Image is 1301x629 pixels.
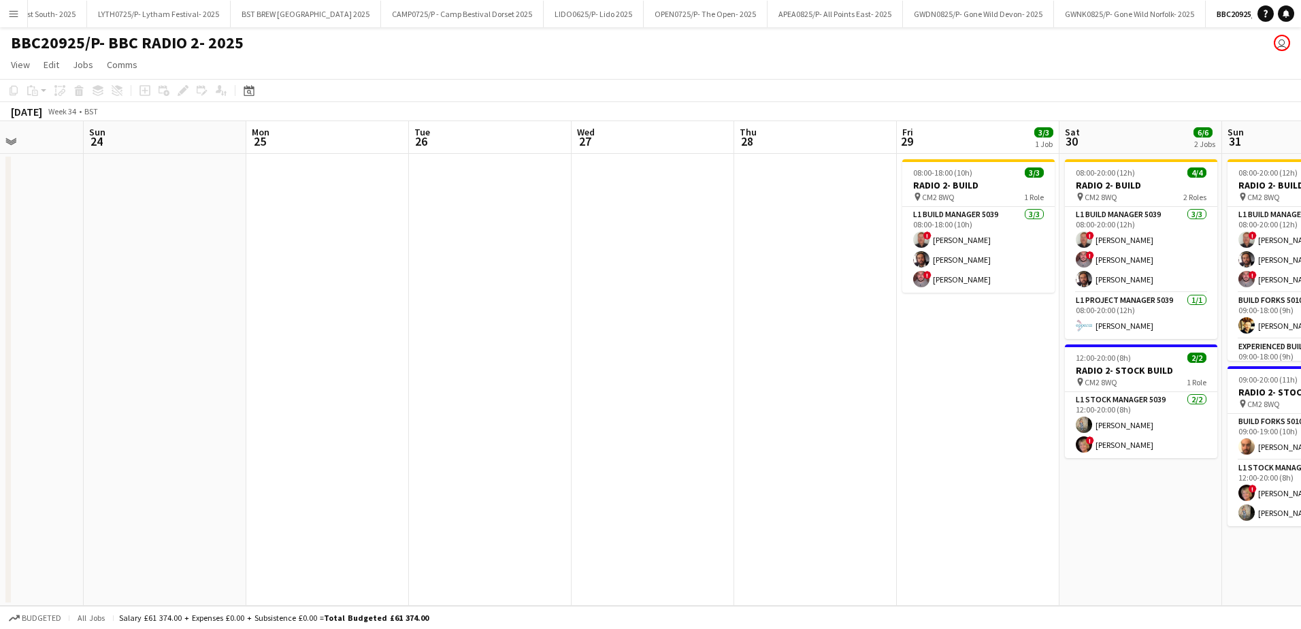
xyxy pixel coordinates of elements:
[7,611,63,626] button: Budgeted
[1183,192,1206,202] span: 2 Roles
[1034,127,1053,138] span: 3/3
[11,59,30,71] span: View
[1187,353,1206,363] span: 2/2
[1225,133,1244,149] span: 31
[1249,271,1257,279] span: !
[1193,127,1213,138] span: 6/6
[87,1,231,27] button: LYTH0725/P- Lytham Festival- 2025
[923,231,932,240] span: !
[1086,251,1094,259] span: !
[252,126,269,138] span: Mon
[414,126,430,138] span: Tue
[412,133,430,149] span: 26
[1085,377,1117,387] span: CM2 8WQ
[1086,436,1094,445] span: !
[1274,35,1290,51] app-user-avatar: Grace Shorten
[1065,126,1080,138] span: Sat
[1054,1,1206,27] button: GWNK0825/P- Gone Wild Norfolk- 2025
[44,59,59,71] span: Edit
[73,59,93,71] span: Jobs
[1187,377,1206,387] span: 1 Role
[644,1,768,27] button: OPEN0725/P- The Open- 2025
[11,33,244,53] h1: BBC20925/P- BBC RADIO 2- 2025
[89,126,105,138] span: Sun
[923,271,932,279] span: !
[75,613,108,623] span: All jobs
[1065,344,1217,458] app-job-card: 12:00-20:00 (8h)2/2RADIO 2- STOCK BUILD CM2 8WQ1 RoleL1 Stock Manager 50392/212:00-20:00 (8h)[PER...
[1076,167,1135,178] span: 08:00-20:00 (12h)
[1076,353,1131,363] span: 12:00-20:00 (8h)
[45,106,79,116] span: Week 34
[1086,231,1094,240] span: !
[902,126,913,138] span: Fri
[11,105,42,118] div: [DATE]
[231,1,381,27] button: BST BREW [GEOGRAPHIC_DATA] 2025
[107,59,137,71] span: Comms
[381,1,544,27] button: CAMP0725/P - Camp Bestival Dorset 2025
[1065,392,1217,458] app-card-role: L1 Stock Manager 50392/212:00-20:00 (8h)[PERSON_NAME]![PERSON_NAME]
[1063,133,1080,149] span: 30
[575,133,595,149] span: 27
[900,133,913,149] span: 29
[902,179,1055,191] h3: RADIO 2- BUILD
[22,613,61,623] span: Budgeted
[1065,179,1217,191] h3: RADIO 2- BUILD
[922,192,955,202] span: CM2 8WQ
[1025,167,1044,178] span: 3/3
[87,133,105,149] span: 24
[1247,192,1280,202] span: CM2 8WQ
[101,56,143,74] a: Comms
[544,1,644,27] button: LIDO0625/P- Lido 2025
[1065,159,1217,339] app-job-card: 08:00-20:00 (12h)4/4RADIO 2- BUILD CM2 8WQ2 RolesL1 Build Manager 50393/308:00-20:00 (12h)![PERSO...
[1249,485,1257,493] span: !
[324,613,429,623] span: Total Budgeted £61 374.00
[84,106,98,116] div: BST
[913,167,972,178] span: 08:00-18:00 (10h)
[1238,374,1298,385] span: 09:00-20:00 (11h)
[1085,192,1117,202] span: CM2 8WQ
[1035,139,1053,149] div: 1 Job
[250,133,269,149] span: 25
[768,1,903,27] button: APEA0825/P- All Points East- 2025
[1249,231,1257,240] span: !
[738,133,757,149] span: 28
[902,207,1055,293] app-card-role: L1 Build Manager 50393/308:00-18:00 (10h)![PERSON_NAME][PERSON_NAME]![PERSON_NAME]
[903,1,1054,27] button: GWDN0825/P- Gone Wild Devon- 2025
[119,613,429,623] div: Salary £61 374.00 + Expenses £0.00 + Subsistence £0.00 =
[1065,207,1217,293] app-card-role: L1 Build Manager 50393/308:00-20:00 (12h)![PERSON_NAME]![PERSON_NAME][PERSON_NAME]
[38,56,65,74] a: Edit
[1187,167,1206,178] span: 4/4
[1065,364,1217,376] h3: RADIO 2- STOCK BUILD
[67,56,99,74] a: Jobs
[1247,399,1280,409] span: CM2 8WQ
[1228,126,1244,138] span: Sun
[5,56,35,74] a: View
[1194,139,1215,149] div: 2 Jobs
[1024,192,1044,202] span: 1 Role
[1238,167,1298,178] span: 08:00-20:00 (12h)
[740,126,757,138] span: Thu
[1065,293,1217,339] app-card-role: L1 Project Manager 50391/108:00-20:00 (12h)[PERSON_NAME]
[902,159,1055,293] app-job-card: 08:00-18:00 (10h)3/3RADIO 2- BUILD CM2 8WQ1 RoleL1 Build Manager 50393/308:00-18:00 (10h)![PERSON...
[577,126,595,138] span: Wed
